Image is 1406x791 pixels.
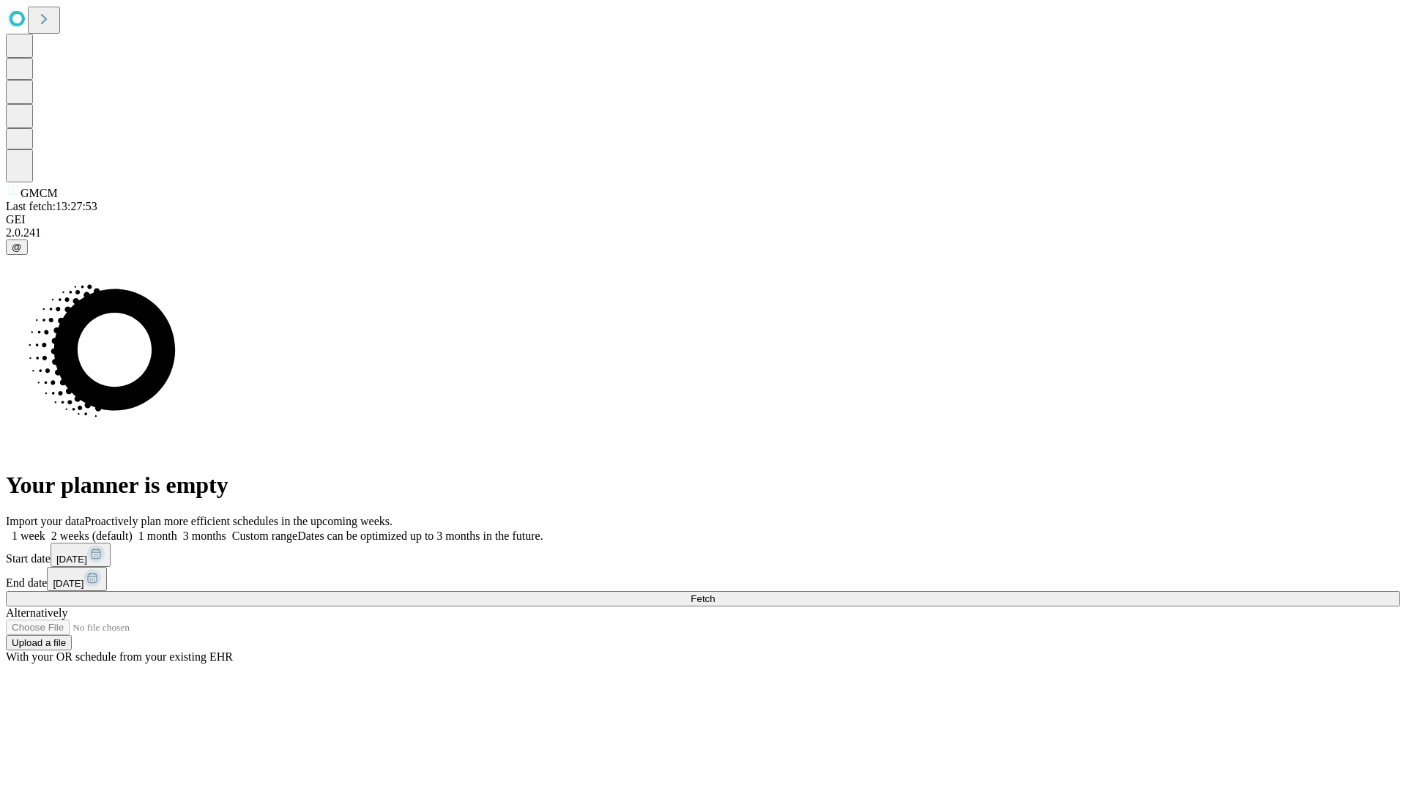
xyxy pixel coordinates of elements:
[51,530,133,542] span: 2 weeks (default)
[56,554,87,565] span: [DATE]
[47,567,107,591] button: [DATE]
[21,187,58,199] span: GMCM
[297,530,543,542] span: Dates can be optimized up to 3 months in the future.
[6,543,1400,567] div: Start date
[85,515,393,527] span: Proactively plan more efficient schedules in the upcoming weeks.
[51,543,111,567] button: [DATE]
[53,578,83,589] span: [DATE]
[6,472,1400,499] h1: Your planner is empty
[6,591,1400,606] button: Fetch
[12,530,45,542] span: 1 week
[6,650,233,663] span: With your OR schedule from your existing EHR
[6,567,1400,591] div: End date
[12,242,22,253] span: @
[232,530,297,542] span: Custom range
[6,515,85,527] span: Import your data
[6,239,28,255] button: @
[6,606,67,619] span: Alternatively
[6,635,72,650] button: Upload a file
[691,593,715,604] span: Fetch
[138,530,177,542] span: 1 month
[6,213,1400,226] div: GEI
[6,226,1400,239] div: 2.0.241
[183,530,226,542] span: 3 months
[6,200,97,212] span: Last fetch: 13:27:53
